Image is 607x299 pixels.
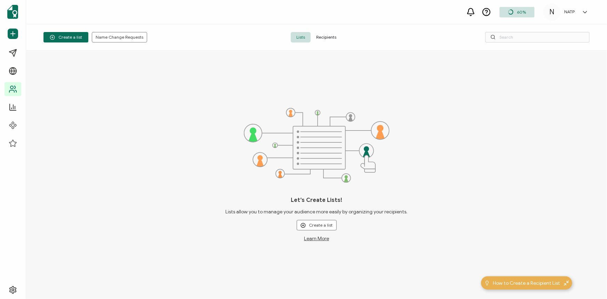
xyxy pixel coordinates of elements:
iframe: Chat Widget [572,266,607,299]
img: minimize-icon.svg [564,281,569,286]
span: Create a list [301,223,333,228]
h1: Let’s Create Lists! [291,197,342,204]
img: sertifier-logomark-colored.svg [7,5,18,19]
button: Create a list [43,32,88,42]
h5: NATP [564,9,575,14]
button: Name Change Requests [92,32,147,42]
span: How to Create a Recipient List [493,280,560,287]
input: Search [485,32,590,42]
span: 60% [517,9,526,15]
button: Create a list [297,220,337,230]
span: Recipients [311,32,342,42]
span: N [550,7,555,17]
span: Name Change Requests [96,35,143,39]
span: Lists [291,32,311,42]
a: Learn More [304,236,329,242]
img: lists.svg [244,108,390,183]
span: Create a list [50,35,82,40]
span: Lists allow you to manage your audience more easily by organizing your recipients. [225,209,408,215]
